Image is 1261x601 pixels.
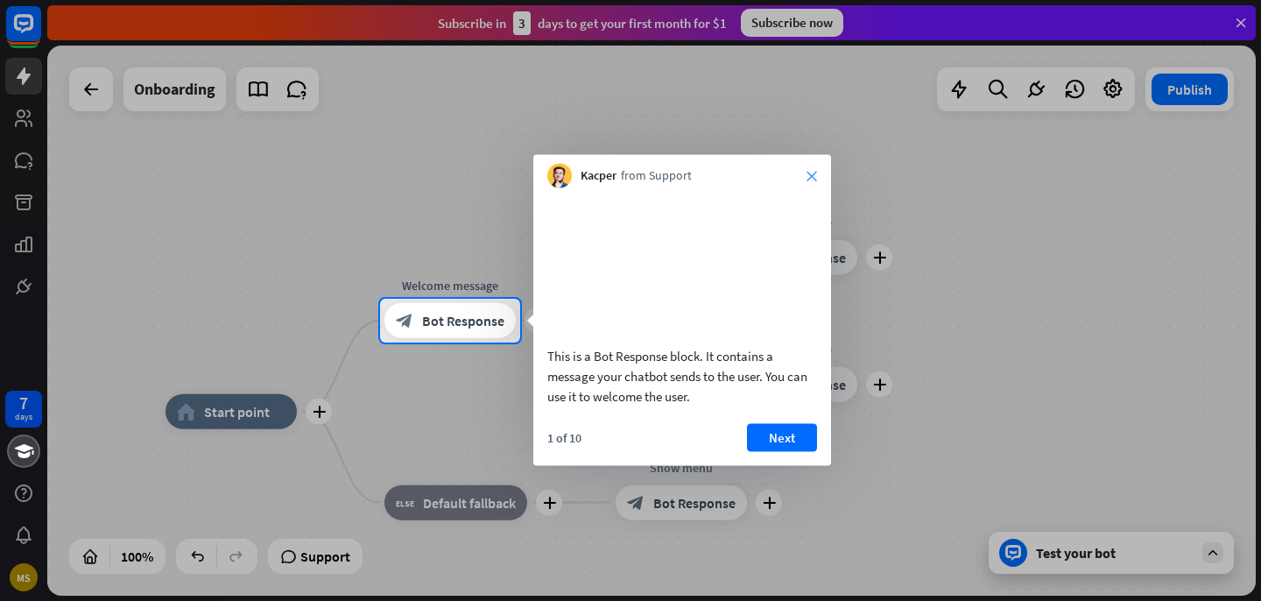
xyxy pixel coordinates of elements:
[807,171,817,181] i: close
[547,345,817,406] div: This is a Bot Response block. It contains a message your chatbot sends to the user. You can use i...
[422,312,504,329] span: Bot Response
[547,429,581,445] div: 1 of 10
[396,312,413,329] i: block_bot_response
[581,167,616,185] span: Kacper
[621,167,692,185] span: from Support
[14,7,67,60] button: Open LiveChat chat widget
[747,423,817,451] button: Next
